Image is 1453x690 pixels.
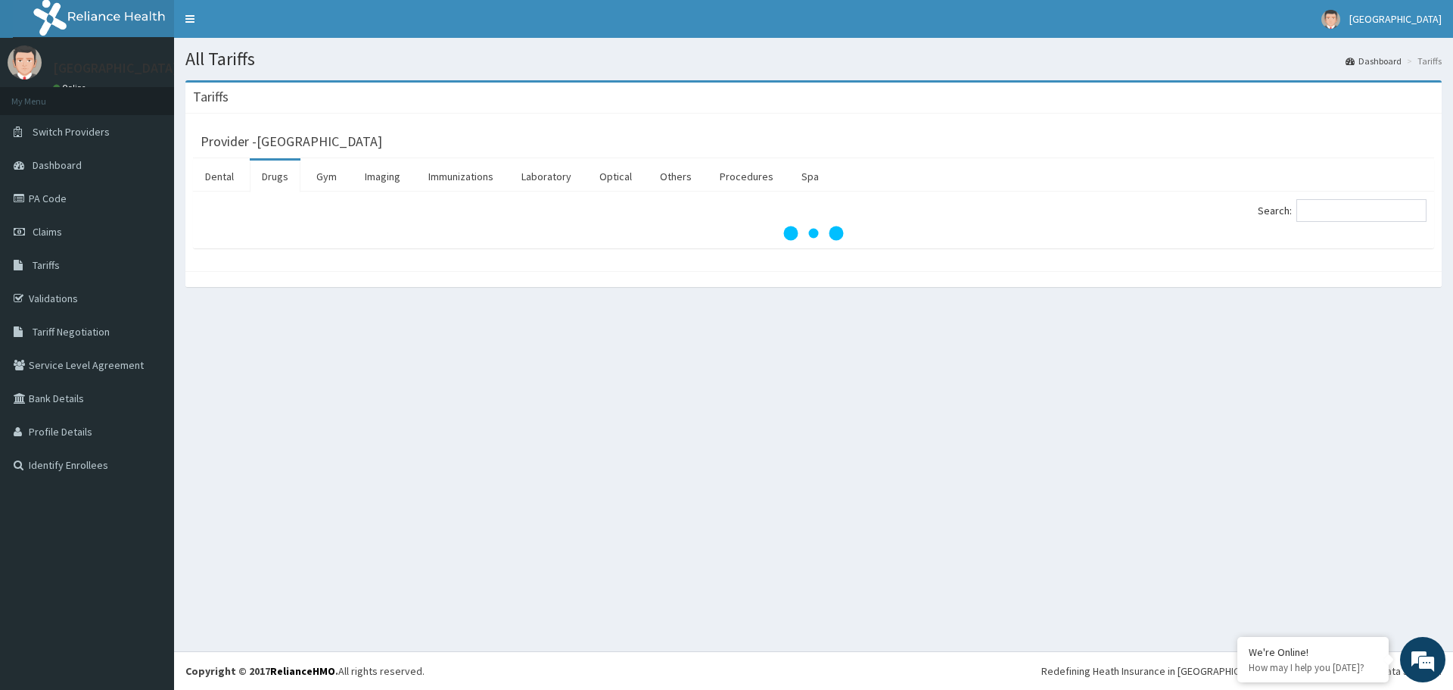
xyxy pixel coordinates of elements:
a: Laboratory [509,161,583,192]
a: Online [53,83,89,93]
h3: Tariffs [193,90,229,104]
span: Claims [33,225,62,239]
span: Tariff Negotiation [33,325,110,339]
span: Tariffs [33,258,60,272]
p: [GEOGRAPHIC_DATA] [53,61,178,75]
a: Gym [304,161,349,192]
span: Switch Providers [33,125,110,139]
a: Immunizations [416,161,506,192]
a: Others [648,161,704,192]
footer: All rights reserved. [174,651,1453,690]
img: User Image [1321,10,1340,29]
strong: Copyright © 2017 . [185,664,338,678]
a: Dental [193,161,246,192]
a: Drugs [250,161,300,192]
div: We're Online! [1249,645,1377,659]
div: Redefining Heath Insurance in [GEOGRAPHIC_DATA] using Telemedicine and Data Science! [1041,663,1442,679]
a: Optical [587,161,644,192]
a: Procedures [708,161,786,192]
span: Dashboard [33,158,82,172]
label: Search: [1258,199,1427,222]
a: Spa [789,161,831,192]
a: Imaging [353,161,412,192]
img: User Image [8,45,42,80]
span: [GEOGRAPHIC_DATA] [1349,12,1442,26]
p: How may I help you today? [1249,661,1377,674]
li: Tariffs [1403,55,1442,67]
input: Search: [1296,199,1427,222]
h1: All Tariffs [185,49,1442,69]
h3: Provider - [GEOGRAPHIC_DATA] [201,135,382,148]
svg: audio-loading [783,203,844,264]
a: Dashboard [1346,55,1402,67]
a: RelianceHMO [270,664,335,678]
